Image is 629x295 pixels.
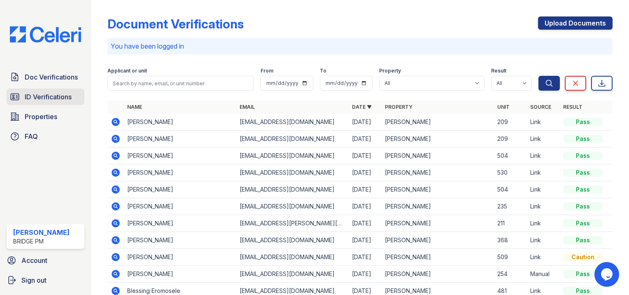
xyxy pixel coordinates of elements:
td: [PERSON_NAME] [124,266,236,283]
td: [PERSON_NAME] [124,131,236,147]
img: CE_Logo_Blue-a8612792a0a2168367f1c8372b55b34899dd931a85d93a1a3d3e32e68fde9ad4.png [3,26,88,42]
td: Link [527,215,560,232]
label: Applicant or unit [107,68,147,74]
td: [DATE] [349,232,382,249]
span: ID Verifications [25,92,72,102]
div: Pass [563,202,603,211]
label: To [320,68,326,74]
td: [PERSON_NAME] [124,164,236,181]
iframe: chat widget [594,262,621,287]
td: [DATE] [349,249,382,266]
td: [PERSON_NAME] [382,232,494,249]
a: FAQ [7,128,84,145]
td: Link [527,249,560,266]
p: You have been logged in [111,41,609,51]
input: Search by name, email, or unit number [107,76,254,91]
span: Doc Verifications [25,72,78,82]
td: [PERSON_NAME] [382,131,494,147]
td: [PERSON_NAME] [124,114,236,131]
td: [PERSON_NAME] [382,181,494,198]
div: Pass [563,270,603,278]
td: [PERSON_NAME] [382,249,494,266]
td: 509 [494,249,527,266]
td: Link [527,164,560,181]
td: Link [527,147,560,164]
td: [EMAIL_ADDRESS][DOMAIN_NAME] [236,266,349,283]
td: 209 [494,131,527,147]
td: [DATE] [349,114,382,131]
label: From [261,68,273,74]
td: 504 [494,147,527,164]
a: Doc Verifications [7,69,84,85]
td: [PERSON_NAME] [124,147,236,164]
td: [EMAIL_ADDRESS][DOMAIN_NAME] [236,232,349,249]
div: Caution [563,253,603,261]
td: 254 [494,266,527,283]
td: [PERSON_NAME] [124,198,236,215]
a: Result [563,104,582,110]
span: Properties [25,112,57,122]
td: Manual [527,266,560,283]
a: Upload Documents [538,16,613,30]
div: Bridge PM [13,237,70,246]
label: Property [379,68,401,74]
td: [PERSON_NAME] [124,181,236,198]
td: 211 [494,215,527,232]
td: Link [527,198,560,215]
td: [DATE] [349,181,382,198]
div: Document Verifications [107,16,244,31]
td: [PERSON_NAME] [382,164,494,181]
td: [PERSON_NAME] [382,266,494,283]
td: [EMAIL_ADDRESS][PERSON_NAME][DOMAIN_NAME] [236,215,349,232]
td: [DATE] [349,147,382,164]
div: Pass [563,118,603,126]
td: [PERSON_NAME] [382,147,494,164]
div: Pass [563,135,603,143]
a: Date ▼ [352,104,372,110]
a: Sign out [3,272,88,288]
td: [PERSON_NAME] [124,215,236,232]
td: [EMAIL_ADDRESS][DOMAIN_NAME] [236,181,349,198]
td: [EMAIL_ADDRESS][DOMAIN_NAME] [236,249,349,266]
span: FAQ [25,131,38,141]
a: Email [240,104,255,110]
td: [EMAIL_ADDRESS][DOMAIN_NAME] [236,114,349,131]
td: Link [527,181,560,198]
td: [DATE] [349,198,382,215]
span: Sign out [21,275,47,285]
td: [EMAIL_ADDRESS][DOMAIN_NAME] [236,164,349,181]
div: Pass [563,169,603,177]
td: 235 [494,198,527,215]
td: [PERSON_NAME] [124,249,236,266]
td: Link [527,131,560,147]
td: [PERSON_NAME] [382,215,494,232]
td: [DATE] [349,215,382,232]
div: Pass [563,287,603,295]
div: Pass [563,236,603,244]
td: [DATE] [349,266,382,283]
td: Link [527,114,560,131]
td: [PERSON_NAME] [124,232,236,249]
div: Pass [563,185,603,194]
a: Source [530,104,551,110]
a: Properties [7,108,84,125]
td: [EMAIL_ADDRESS][DOMAIN_NAME] [236,198,349,215]
td: 530 [494,164,527,181]
div: Pass [563,152,603,160]
a: Name [127,104,142,110]
a: Unit [497,104,510,110]
td: 368 [494,232,527,249]
td: 504 [494,181,527,198]
td: [EMAIL_ADDRESS][DOMAIN_NAME] [236,131,349,147]
div: [PERSON_NAME] [13,227,70,237]
td: [DATE] [349,164,382,181]
label: Result [491,68,506,74]
td: [PERSON_NAME] [382,198,494,215]
div: Pass [563,219,603,227]
td: [EMAIL_ADDRESS][DOMAIN_NAME] [236,147,349,164]
a: Property [385,104,412,110]
span: Account [21,255,47,265]
td: Link [527,232,560,249]
td: [PERSON_NAME] [382,114,494,131]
